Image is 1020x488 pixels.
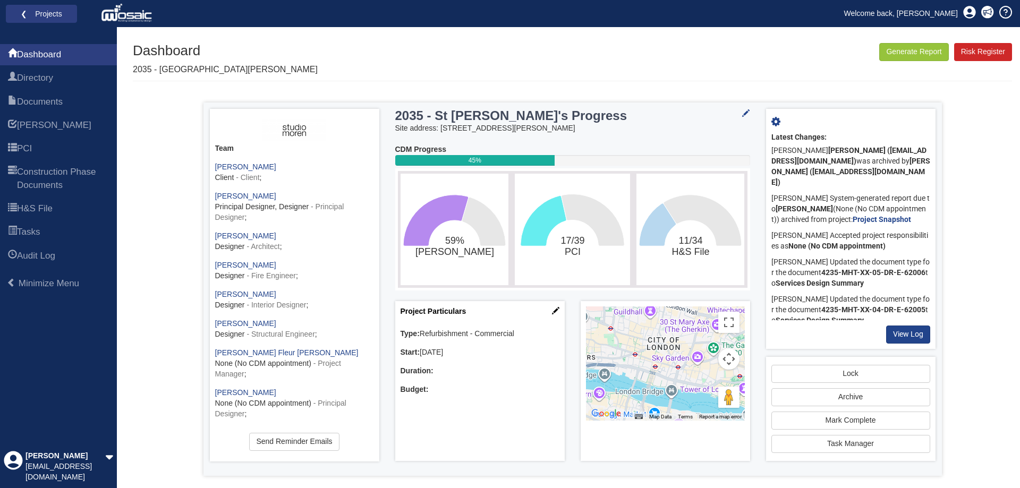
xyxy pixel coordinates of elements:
[836,5,966,21] a: Welcome back, [PERSON_NAME]
[821,268,925,277] b: 4235-MHT-XX-05-DR-E-62006
[17,119,91,132] span: HARI
[771,157,930,186] b: [PERSON_NAME] ([EMAIL_ADDRESS][DOMAIN_NAME])
[215,330,245,338] span: Designer
[771,146,926,165] b: [PERSON_NAME] ([EMAIL_ADDRESS][DOMAIN_NAME])
[236,173,259,182] span: - Client
[133,64,318,76] p: 2035 - [GEOGRAPHIC_DATA][PERSON_NAME]
[215,162,276,171] a: [PERSON_NAME]
[649,413,671,421] button: Map Data
[215,289,374,311] div: ;
[788,242,886,250] b: None (No CDM appointment)
[215,399,311,407] span: None (No CDM appointment)
[215,191,374,223] div: ;
[215,301,245,309] span: Designer
[215,143,374,154] div: Team
[215,319,276,328] a: [PERSON_NAME]
[215,162,374,183] div: ;
[215,388,276,397] a: [PERSON_NAME]
[246,242,279,251] span: - Architect
[771,254,930,292] div: [PERSON_NAME] Updated the document type for the document to
[215,348,374,380] div: ;
[13,7,70,21] a: ❮ Projects
[771,292,930,329] div: [PERSON_NAME] Updated the document type for the document to
[215,261,276,269] a: [PERSON_NAME]
[17,96,63,108] span: Documents
[215,290,276,298] a: [PERSON_NAME]
[395,144,750,155] div: CDM Progress
[415,235,494,258] text: 59%
[25,451,105,461] div: [PERSON_NAME]
[215,271,245,280] span: Designer
[249,433,339,451] a: Send Reminder Emails
[19,278,79,288] span: Minimize Menu
[215,359,341,378] span: - Project Manager
[246,301,306,309] span: - Interior Designer
[215,232,276,240] a: [PERSON_NAME]
[517,176,627,282] svg: 17/39​PCI
[403,176,506,282] svg: 59%​HARI
[215,260,374,281] div: ;
[718,387,739,408] button: Drag Pegman onto the map to open Street View
[395,155,555,166] div: 45%
[415,246,494,258] tspan: [PERSON_NAME]
[565,246,581,257] tspan: PCI
[25,461,105,483] div: [EMAIL_ADDRESS][DOMAIN_NAME]
[262,119,326,141] img: ASH3fIiKEy5lAAAAAElFTkSuQmCC
[401,307,466,315] a: Project Particulars
[17,142,32,155] span: PCI
[718,312,739,333] button: Toggle fullscreen view
[17,226,40,238] span: Tasks
[771,132,930,143] div: Latest Changes:
[8,143,17,156] span: PCI
[771,435,930,453] a: Task Manager
[699,414,742,419] a: Report a map error
[886,326,930,344] a: View Log
[215,359,311,367] span: None (No CDM appointment)
[589,407,624,421] img: Google
[672,246,710,257] tspan: H&S File
[215,388,374,419] div: ;
[401,329,559,339] div: Refurbishment - Commercial
[771,365,930,383] a: Lock
[8,226,17,239] span: Tasks
[401,348,420,356] b: Start:
[246,330,314,338] span: - Structural Engineer
[8,166,17,192] span: Construction Phase Documents
[215,192,276,200] a: [PERSON_NAME]
[975,440,1012,480] iframe: Chat
[771,228,930,254] div: [PERSON_NAME] Accepted project responsibilities as
[776,279,864,287] b: Services Design Summary
[215,348,359,357] a: [PERSON_NAME] Fleur [PERSON_NAME]
[17,202,53,215] span: H&S File
[718,348,739,370] button: Map camera controls
[17,250,55,262] span: Audit Log
[581,301,750,461] div: Project Location
[560,235,584,257] text: 17/39
[215,231,374,252] div: ;
[635,413,642,421] button: Keyboard shortcuts
[879,43,948,61] button: Generate Report
[853,215,911,224] a: Project Snapshot
[17,48,61,61] span: Dashboard
[7,278,16,287] span: Minimize Menu
[589,407,624,421] a: Open this area in Google Maps (opens a new window)
[133,43,318,58] h1: Dashboard
[771,191,930,228] div: [PERSON_NAME] System-generated report due to (None (No CDM appointment)) archived from project:
[954,43,1012,61] a: Risk Register
[395,123,750,134] div: Site address: [STREET_ADDRESS][PERSON_NAME]
[771,412,930,430] a: Mark Complete
[4,451,23,483] div: Profile
[215,319,374,340] div: ;
[17,72,53,84] span: Directory
[8,96,17,109] span: Documents
[401,385,429,393] b: Budget:
[215,242,245,251] span: Designer
[101,3,155,24] img: logo_white.png
[821,305,925,314] b: 4235-MHT-XX-04-DR-E-62005
[246,271,296,280] span: - Fire Engineer
[776,316,864,324] b: Services Design Summary
[8,49,17,62] span: Dashboard
[17,166,109,192] span: Construction Phase Documents
[215,173,234,182] span: Client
